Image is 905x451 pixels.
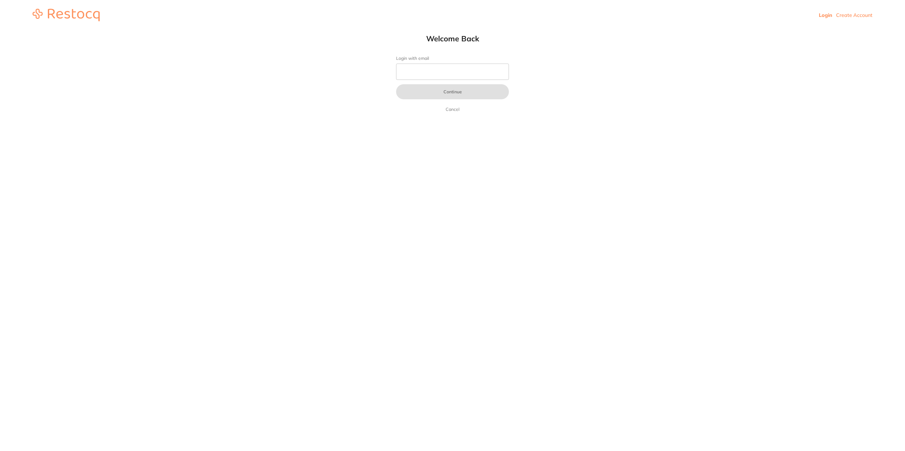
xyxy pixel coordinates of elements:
button: Continue [396,84,509,99]
img: restocq_logo.svg [33,9,100,21]
label: Login with email [396,56,509,61]
h1: Welcome Back [384,34,521,43]
a: Cancel [444,106,461,113]
a: Login [819,12,832,18]
a: Create Account [836,12,872,18]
